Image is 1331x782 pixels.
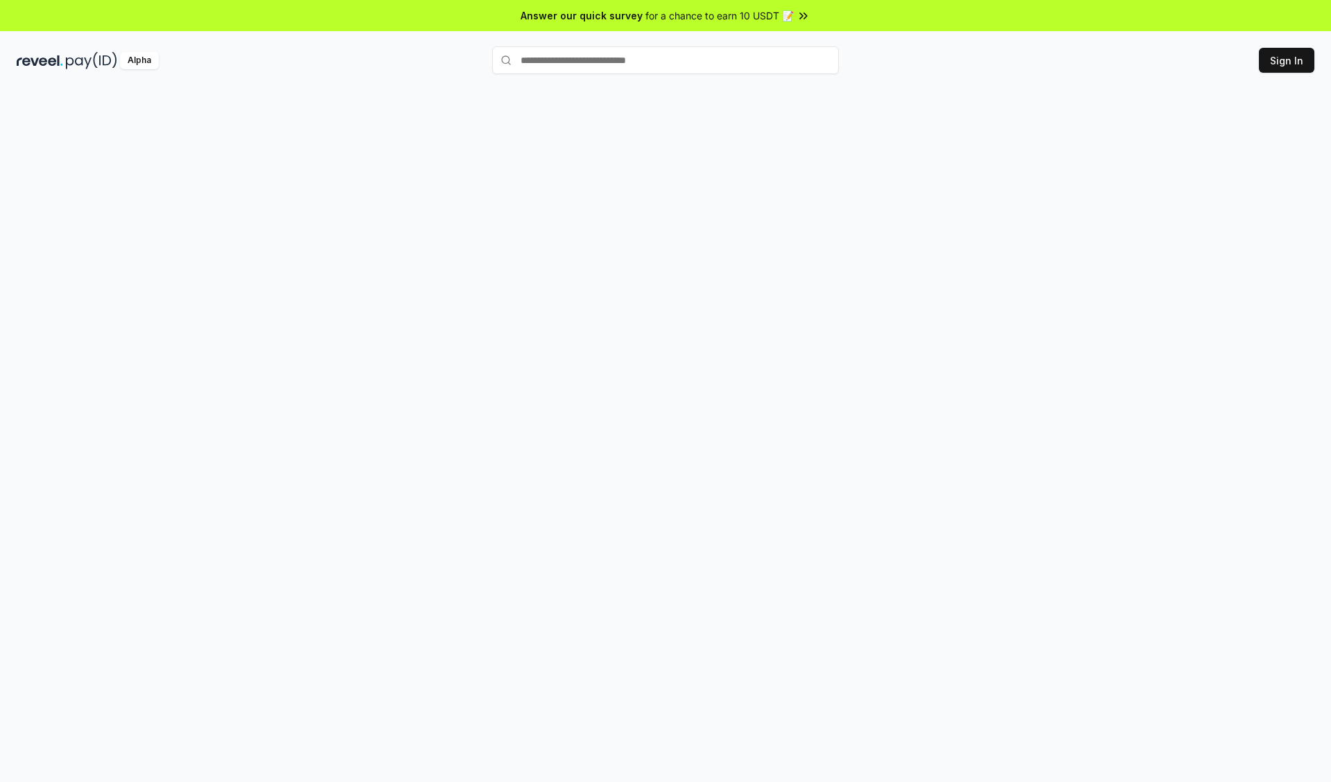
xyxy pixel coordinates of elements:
span: Answer our quick survey [521,8,643,23]
img: reveel_dark [17,52,63,69]
button: Sign In [1259,48,1314,73]
img: pay_id [66,52,117,69]
span: for a chance to earn 10 USDT 📝 [645,8,794,23]
div: Alpha [120,52,159,69]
